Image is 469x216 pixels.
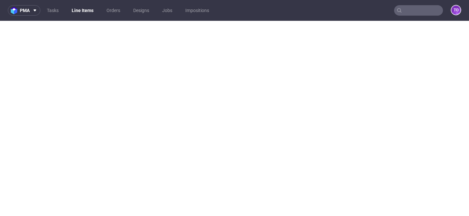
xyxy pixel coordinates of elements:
figcaption: to [451,6,461,15]
button: pma [8,5,40,16]
a: Impositions [181,5,213,16]
a: Tasks [43,5,63,16]
span: pma [20,8,30,13]
a: Jobs [158,5,176,16]
img: logo [11,7,20,14]
a: Line Items [68,5,97,16]
a: Designs [129,5,153,16]
a: Orders [103,5,124,16]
